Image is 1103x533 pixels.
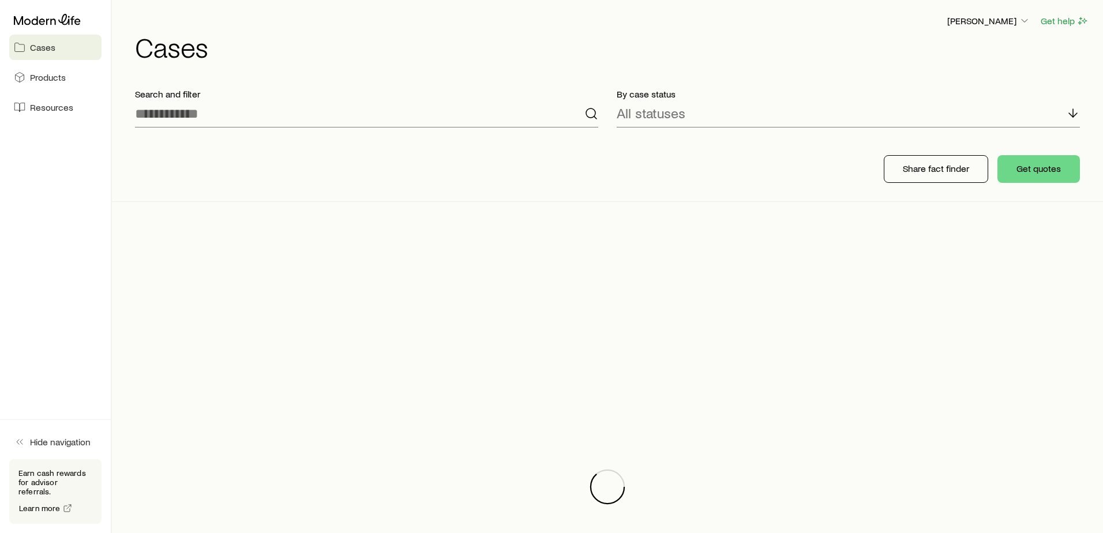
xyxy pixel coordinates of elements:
p: [PERSON_NAME] [947,15,1030,27]
button: Hide navigation [9,429,102,455]
h1: Cases [135,33,1089,61]
p: Search and filter [135,88,598,100]
p: Share fact finder [903,163,969,174]
button: [PERSON_NAME] [947,14,1031,28]
button: Share fact finder [884,155,988,183]
p: All statuses [617,105,685,121]
button: Get quotes [997,155,1080,183]
button: Get help [1040,14,1089,28]
div: Earn cash rewards for advisor referrals.Learn more [9,459,102,524]
span: Learn more [19,504,61,512]
span: Hide navigation [30,436,91,448]
span: Resources [30,102,73,113]
a: Resources [9,95,102,120]
p: Earn cash rewards for advisor referrals. [18,468,92,496]
a: Cases [9,35,102,60]
p: By case status [617,88,1080,100]
span: Cases [30,42,55,53]
span: Products [30,72,66,83]
a: Products [9,65,102,90]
